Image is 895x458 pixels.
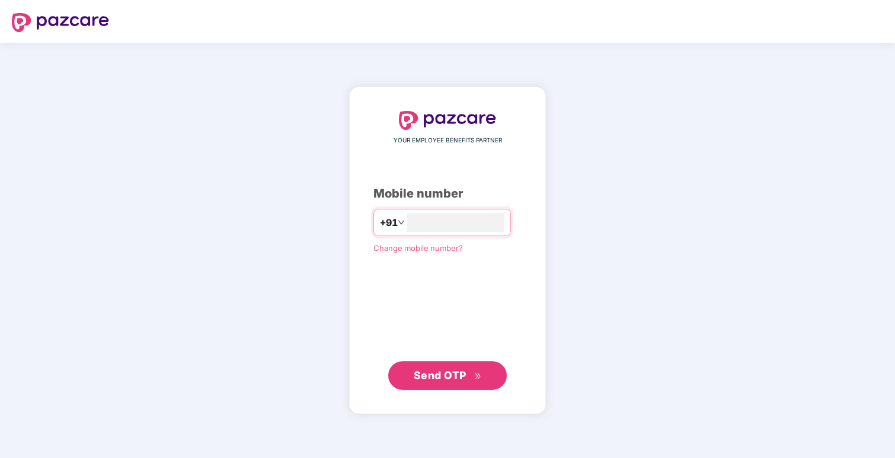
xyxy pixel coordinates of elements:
[474,373,482,380] span: double-right
[380,215,398,230] span: +91
[414,369,466,381] span: Send OTP
[373,185,522,203] div: Mobile number
[398,219,405,226] span: down
[394,136,502,145] span: YOUR EMPLOYEE BENEFITS PARTNER
[388,361,507,390] button: Send OTPdouble-right
[399,111,496,130] img: logo
[373,243,463,253] a: Change mobile number?
[12,13,109,32] img: logo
